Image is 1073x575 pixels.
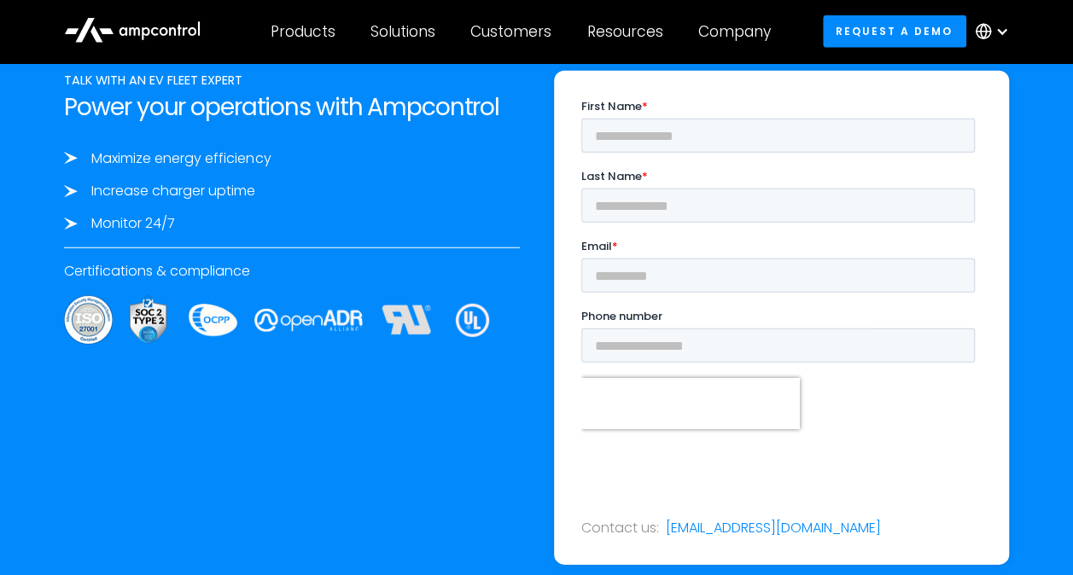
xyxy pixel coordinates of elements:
[823,15,966,47] a: Request a demo
[586,22,662,41] div: Resources
[370,22,435,41] div: Solutions
[64,93,519,122] h2: Power your operations with Ampcontrol
[271,22,335,41] div: Products
[91,214,175,233] div: Monitor 24/7
[64,71,519,90] div: TALK WITH AN EV FLEET EXPERT
[581,519,659,537] div: Contact us:
[64,262,519,281] div: Certifications & compliance
[91,182,255,200] div: Increase charger uptime
[470,22,551,41] div: Customers
[666,519,881,537] a: [EMAIL_ADDRESS][DOMAIN_NAME]
[698,22,771,41] div: Company
[581,98,982,450] iframe: Form 0
[91,149,271,168] div: Maximize energy efficiency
